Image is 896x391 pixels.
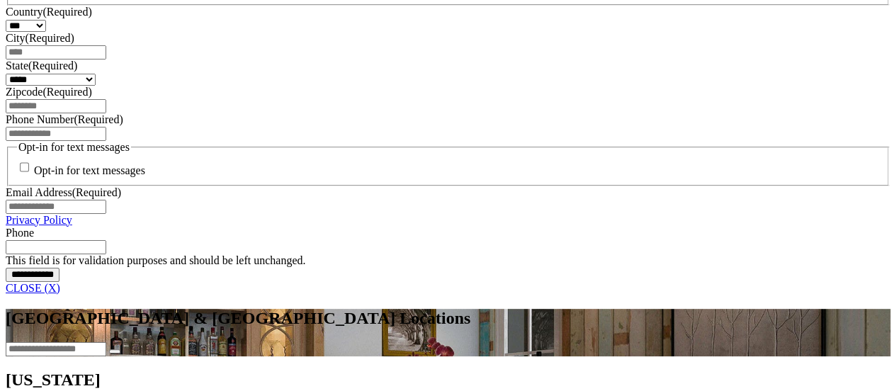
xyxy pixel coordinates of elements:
[42,6,91,18] span: (Required)
[72,186,121,198] span: (Required)
[6,370,890,390] h2: [US_STATE]
[6,227,34,239] label: Phone
[6,6,92,18] label: Country
[25,32,74,44] span: (Required)
[6,282,60,294] a: CLOSE (X)
[17,141,131,154] legend: Opt-in for text messages
[109,349,120,353] button: Search our Nationwide Locations
[6,113,123,125] label: Phone Number
[6,214,72,226] a: Privacy Policy
[6,186,121,198] label: Email Address
[6,32,74,44] label: City
[28,59,77,72] span: (Required)
[6,309,890,328] h1: [GEOGRAPHIC_DATA] & [GEOGRAPHIC_DATA] Locations
[6,59,77,72] label: State
[74,113,123,125] span: (Required)
[42,86,91,98] span: (Required)
[34,165,145,177] label: Opt-in for text messages
[6,86,92,98] label: Zipcode
[6,254,890,267] div: This field is for validation purposes and should be left unchanged.
[6,342,106,356] input: Enter Your ZIP code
